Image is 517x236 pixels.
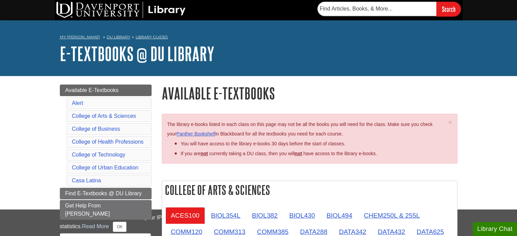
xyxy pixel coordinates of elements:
[56,2,186,18] img: DU Library
[181,151,377,156] span: If you are currently taking a DU class, then you will have access to the library e-books.
[72,165,139,170] a: College of Urban Education
[72,152,125,158] a: College of Technology
[60,34,100,40] a: My [PERSON_NAME]
[448,118,452,126] span: ×
[60,43,214,64] a: E-Textbooks @ DU Library
[321,207,358,224] a: BIOL494
[358,207,425,224] a: CHEM250L & 255L
[206,207,246,224] a: BIOL354L
[166,207,205,224] a: ACES100
[167,122,433,137] span: The library e-books listed in each class on this page may not be all the books you will need for ...
[72,178,101,183] a: Casa Latina
[246,207,283,224] a: BIOL382
[317,2,436,16] input: Find Articles, Books, & More...
[162,181,457,199] h2: College of Arts & Sciences
[60,200,152,220] a: Get Help From [PERSON_NAME]
[436,2,461,16] input: Search
[60,33,458,43] nav: breadcrumb
[60,188,152,199] a: Find E-Textbooks @ DU Library
[201,151,208,156] strong: not
[65,203,110,217] span: Get Help From [PERSON_NAME]
[295,151,302,156] u: not
[162,85,458,102] h1: Available E-Textbooks
[72,100,83,106] a: Alert
[176,131,215,137] a: Panther Bookshelf
[473,222,517,236] button: Library Chat
[72,113,136,119] a: College of Arts & Sciences
[72,126,120,132] a: College of Business
[60,85,152,96] a: Available E-Textbooks
[65,87,119,93] span: Available E-Textbooks
[181,141,345,146] span: You will have access to the library e-books 30 days before the start of classes.
[136,35,168,39] a: Library Guides
[317,2,461,16] form: Searches DU Library's articles, books, and more
[72,139,144,145] a: College of Health Professions
[448,119,452,126] button: Close
[107,35,130,39] a: DU Library
[284,207,321,224] a: BIOL430
[65,190,142,196] span: Find E-Textbooks @ DU Library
